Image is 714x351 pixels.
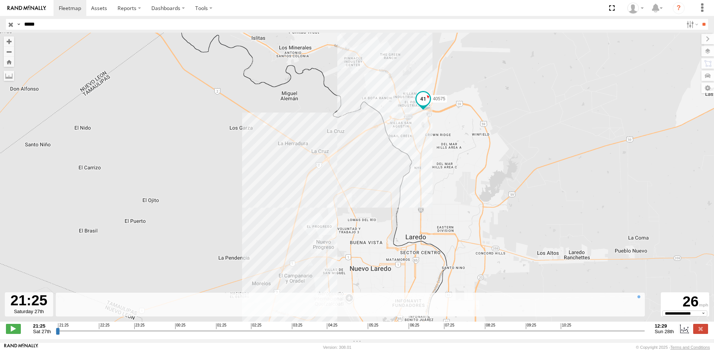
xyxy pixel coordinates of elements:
span: 09:25 [526,323,536,329]
span: 02:25 [251,323,261,329]
span: 07:25 [444,323,454,329]
div: Version: 308.01 [323,345,351,350]
div: Ryan Roxas [625,3,646,14]
label: Close [693,324,708,334]
a: Terms and Conditions [670,345,710,350]
label: Measure [4,71,14,81]
span: 21:25 [58,323,68,329]
label: Search Filter Options [684,19,699,30]
button: Zoom out [4,46,14,57]
a: Visit our Website [4,344,38,351]
span: 01:25 [216,323,226,329]
span: 06:25 [409,323,419,329]
strong: 21:25 [33,323,51,329]
span: 22:25 [99,323,109,329]
div: 26 [662,293,708,311]
span: 23:25 [134,323,145,329]
span: Sat 27th Sep 2025 [33,329,51,334]
span: 04:25 [327,323,337,329]
img: rand-logo.svg [7,6,46,11]
button: Zoom Home [4,57,14,67]
div: © Copyright 2025 - [636,345,710,350]
span: Sun 28th Sep 2025 [654,329,674,334]
span: 10:25 [561,323,571,329]
button: Zoom in [4,36,14,46]
span: 05:25 [368,323,378,329]
span: 03:25 [292,323,302,329]
strong: 12:29 [654,323,674,329]
label: Play/Stop [6,324,21,334]
i: ? [673,2,685,14]
label: Search Query [16,19,22,30]
label: Map Settings [701,83,714,93]
span: 00:25 [175,323,186,329]
span: 40575 [433,96,445,101]
span: 08:25 [485,323,495,329]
